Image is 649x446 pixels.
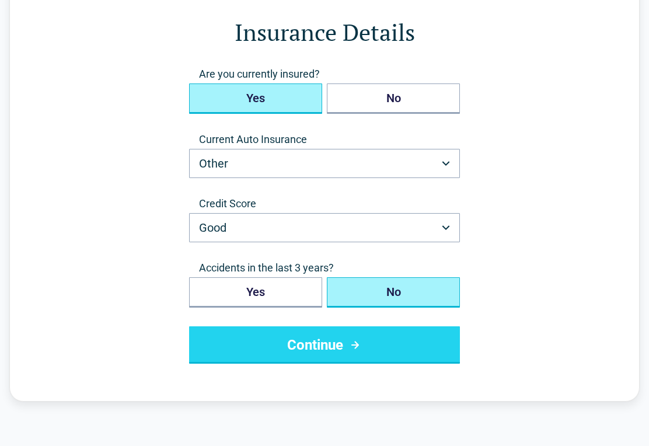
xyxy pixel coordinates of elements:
span: Accidents in the last 3 years? [189,262,460,276]
button: Continue [189,327,460,364]
button: Yes [189,84,322,114]
button: No [327,84,460,114]
h1: Insurance Details [57,16,592,49]
button: Yes [189,278,322,308]
button: No [327,278,460,308]
label: Current Auto Insurance [189,133,460,147]
span: Are you currently insured? [189,68,460,82]
label: Credit Score [189,197,460,211]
